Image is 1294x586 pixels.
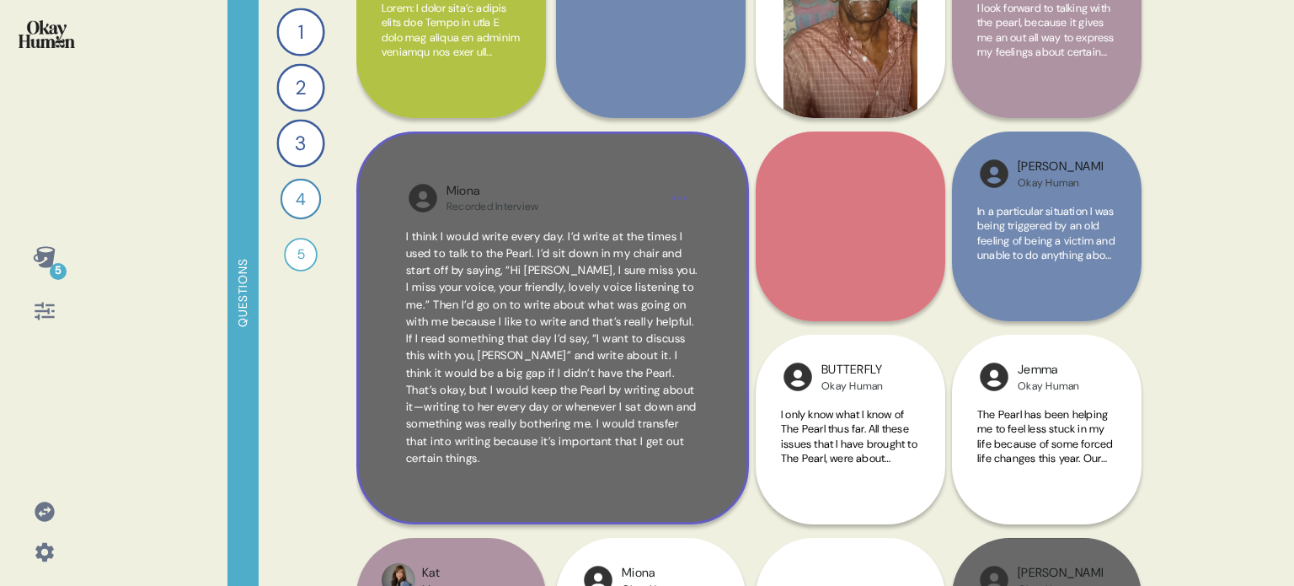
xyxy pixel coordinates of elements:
img: okayhuman.3b1b6348.png [19,20,75,48]
img: l1ibTKarBSWXLOhlfT5LxFP+OttMJpPJZDKZTCbz9PgHEggSPYjZSwEAAAAASUVORK5CYII= [781,360,815,394]
div: [PERSON_NAME] [1018,158,1103,176]
div: 5 [284,238,318,271]
div: Kat [422,564,475,583]
div: 5 [50,263,67,280]
img: l1ibTKarBSWXLOhlfT5LxFP+OttMJpPJZDKZTCbz9PgHEggSPYjZSwEAAAAASUVORK5CYII= [406,181,440,215]
div: Okay Human [821,379,884,393]
div: Recorded Interview [446,200,539,213]
div: 4 [281,179,321,219]
img: l1ibTKarBSWXLOhlfT5LxFP+OttMJpPJZDKZTCbz9PgHEggSPYjZSwEAAAAASUVORK5CYII= [977,360,1011,394]
div: Miona [446,182,539,201]
div: Okay Human [1018,176,1103,190]
div: 1 [276,8,324,56]
div: Okay Human [1018,379,1080,393]
span: I think I would write every day. I’d write at the times I used to talk to the Pearl. I’d sit down... [406,229,698,465]
div: [PERSON_NAME] [1018,564,1103,583]
img: l1ibTKarBSWXLOhlfT5LxFP+OttMJpPJZDKZTCbz9PgHEggSPYjZSwEAAAAASUVORK5CYII= [977,157,1011,191]
span: In a particular situation I was being triggered by an old feeling of being a victim and unable to... [977,204,1115,470]
div: Jemma [1018,361,1080,379]
div: 3 [276,119,324,167]
div: 2 [276,63,324,111]
div: BUTTERFLY [821,361,884,379]
span: I look forward to talking with the pearl, because it gives me an out all way to express my feelin... [977,1,1115,444]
